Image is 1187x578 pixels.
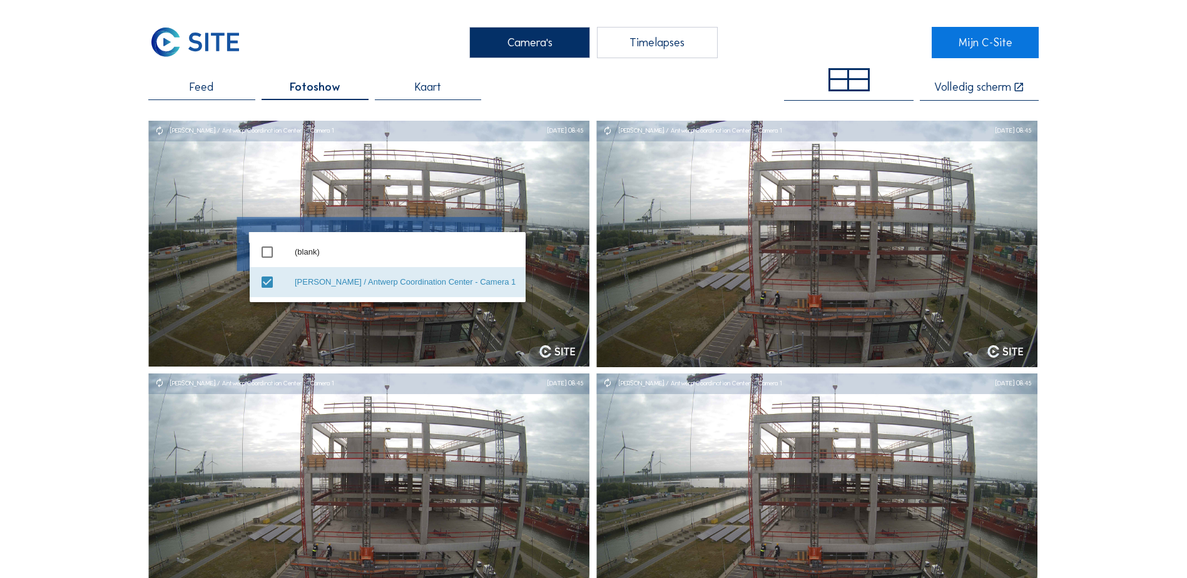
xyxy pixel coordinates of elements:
[996,128,1031,134] div: [DATE] 08:45
[295,277,516,287] div: [PERSON_NAME] / Antwerp Coordination Center - Camera 1
[248,232,490,256] div: [PERSON_NAME] / Antwerp Coordination Center - Camera 1
[310,128,334,134] div: Camera 1
[260,275,275,290] i: check_box
[148,121,589,367] a: [PERSON_NAME] / Antwerp Coordination CenterCamera 1[DATE] 08:45Imagelogo
[170,128,310,134] div: [PERSON_NAME] / Antwerp Coordination Center
[310,380,334,387] div: Camera 1
[170,380,310,387] div: [PERSON_NAME] / Antwerp Coordination Center
[619,380,758,387] div: [PERSON_NAME] / Antwerp Coordination Center
[190,81,213,93] span: Feed
[469,27,590,58] div: Camera's
[260,245,275,260] i: check_box_outline_blank
[148,121,589,367] img: Image
[539,345,575,357] img: logo
[295,247,516,257] div: (blank)
[932,27,1039,58] a: Mijn C-Site
[148,27,242,58] img: C-SITE Logo
[548,380,583,387] div: [DATE] 08:45
[934,81,1011,93] div: Volledig scherm
[619,128,758,134] div: [PERSON_NAME] / Antwerp Coordination Center
[596,121,1037,367] a: [PERSON_NAME] / Antwerp Coordination CenterCamera 1[DATE] 08:45Imagelogo
[290,81,340,93] span: Fotoshow
[988,345,1024,357] img: logo
[597,27,718,58] div: Timelapses
[548,128,583,134] div: [DATE] 08:45
[996,380,1031,387] div: [DATE] 08:45
[148,27,255,58] a: C-SITE Logo
[248,230,547,245] span: [PERSON_NAME] / Antwerp Coordination Center - Camera 1
[596,121,1037,367] img: Image
[415,81,441,93] span: Kaart
[758,380,782,387] div: Camera 1
[758,128,782,134] div: Camera 1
